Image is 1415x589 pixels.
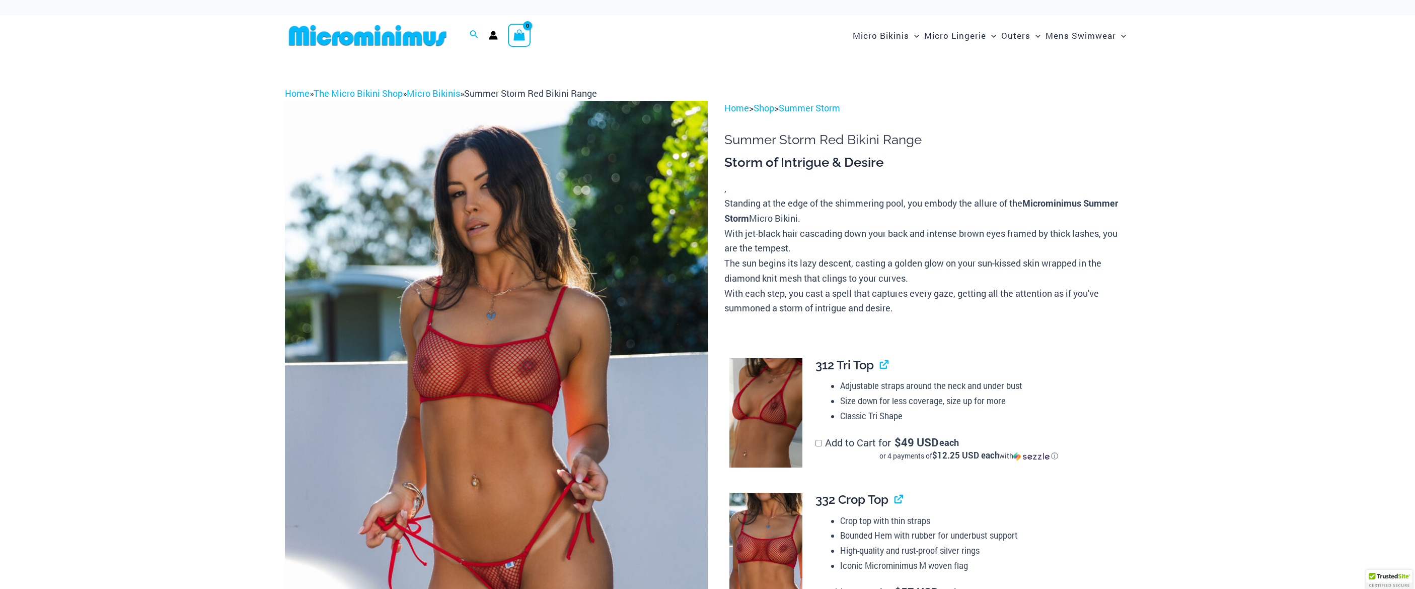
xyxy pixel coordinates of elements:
div: or 4 payments of with [815,451,1122,461]
a: Summer Storm [779,102,840,114]
a: OutersMenu ToggleMenu Toggle [999,20,1043,51]
div: TrustedSite Certified [1366,570,1412,589]
span: Menu Toggle [986,23,996,48]
li: Classic Tri Shape [840,409,1122,424]
li: Iconic Microminimus M woven flag [840,558,1122,573]
a: Micro LingerieMenu ToggleMenu Toggle [922,20,999,51]
li: Adjustable straps around the neck and under bust [840,378,1122,394]
span: Micro Lingerie [924,23,986,48]
a: The Micro Bikini Shop [314,87,403,99]
span: 312 Tri Top [815,358,874,372]
img: Summer Storm Red 312 Tri Top [729,358,802,468]
label: Add to Cart for [815,436,1122,461]
div: or 4 payments of$12.25 USD eachwithSezzle Click to learn more about Sezzle [815,451,1122,461]
span: Micro Bikinis [853,23,909,48]
a: Home [724,102,749,114]
span: Outers [1001,23,1030,48]
h1: Summer Storm Red Bikini Range [724,132,1130,148]
span: Menu Toggle [1116,23,1126,48]
input: Add to Cart for$49 USD eachor 4 payments of$12.25 USD eachwithSezzle Click to learn more about Se... [815,440,822,446]
h3: Storm of Intrigue & Desire [724,154,1130,171]
img: MM SHOP LOGO FLAT [285,24,451,47]
span: 332 Crop Top [815,492,888,507]
div: , [724,154,1130,316]
a: Home [285,87,310,99]
span: $ [895,435,901,449]
a: Micro BikinisMenu ToggleMenu Toggle [850,20,922,51]
p: > > [724,101,1130,116]
li: High-quality and rust-proof silver rings [840,543,1122,558]
span: Mens Swimwear [1046,23,1116,48]
span: Menu Toggle [909,23,919,48]
a: View Shopping Cart, empty [508,24,531,47]
a: Shop [754,102,774,114]
li: Crop top with thin straps [840,513,1122,529]
span: $12.25 USD each [932,449,999,461]
p: Standing at the edge of the shimmering pool, you embody the allure of the Micro Bikini. With jet-... [724,196,1130,316]
a: Micro Bikinis [407,87,460,99]
span: Summer Storm Red Bikini Range [464,87,597,99]
span: 49 USD [895,437,938,447]
span: each [939,437,959,447]
a: Search icon link [470,29,479,42]
a: Mens SwimwearMenu ToggleMenu Toggle [1043,20,1129,51]
span: Menu Toggle [1030,23,1040,48]
li: Bounded Hem with rubber for underbust support [840,528,1122,543]
nav: Site Navigation [849,19,1131,52]
a: Account icon link [489,31,498,40]
span: » » » [285,87,597,99]
li: Size down for less coverage, size up for more [840,394,1122,409]
img: Sezzle [1013,452,1050,461]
